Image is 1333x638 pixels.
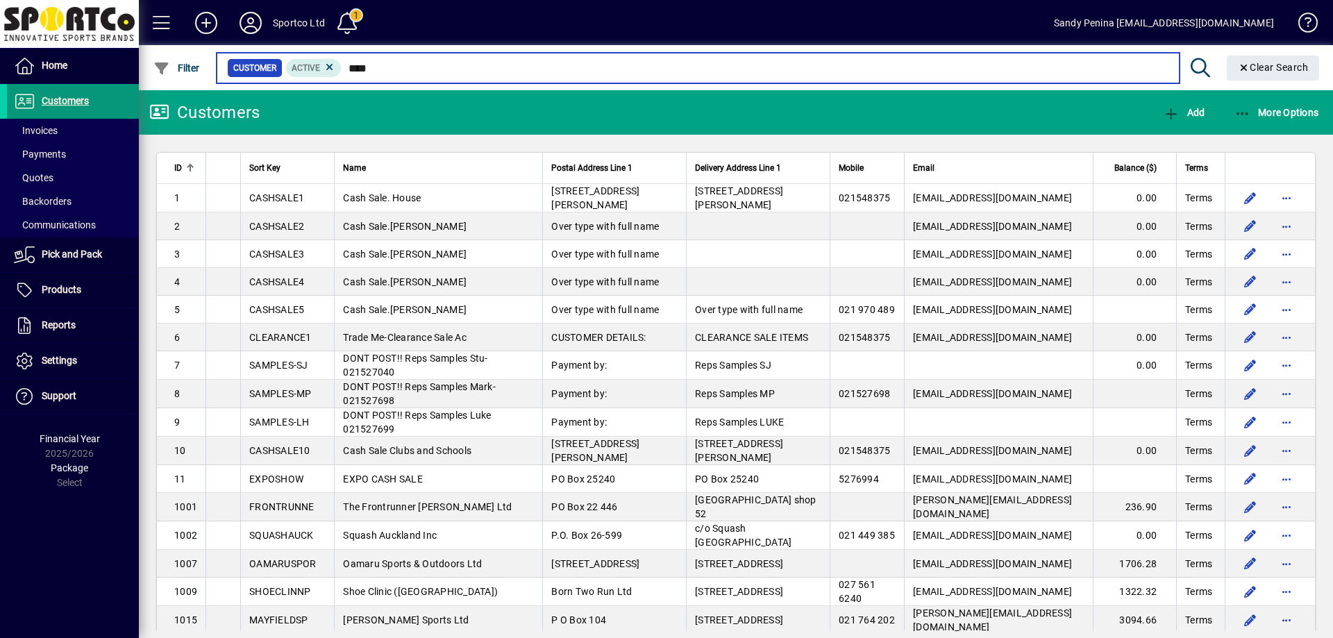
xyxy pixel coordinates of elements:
a: Products [7,273,139,308]
button: More options [1275,354,1298,376]
button: Edit [1239,524,1261,546]
td: 1322.32 [1093,578,1176,606]
div: Sandy Penina [EMAIL_ADDRESS][DOMAIN_NAME] [1054,12,1274,34]
span: Terms [1185,247,1212,261]
button: More options [1275,609,1298,631]
span: Oamaru Sports & Outdoors Ltd [343,558,482,569]
span: Cash Sale.[PERSON_NAME] [343,249,467,260]
a: Pick and Pack [7,237,139,272]
span: Over type with full name [551,221,659,232]
span: CLEARANCE SALE ITEMS [695,332,808,343]
span: SQUASHAUCK [249,530,314,541]
span: 1 [174,192,180,203]
span: [STREET_ADDRESS] [695,586,783,597]
span: Reps Samples LUKE [695,417,784,428]
span: DONT POST!! Reps Samples Luke 021527699 [343,410,491,435]
div: Sportco Ltd [273,12,325,34]
span: Over type with full name [551,304,659,315]
button: More options [1275,580,1298,603]
span: Trade Me-Clearance Sale Ac [343,332,467,343]
span: Cash Sale Clubs and Schools [343,445,471,456]
span: [EMAIL_ADDRESS][DOMAIN_NAME] [913,249,1072,260]
button: Edit [1239,215,1261,237]
span: Cash Sale. House [343,192,421,203]
span: Terms [1185,444,1212,457]
span: Communications [14,219,96,230]
td: 1706.28 [1093,550,1176,578]
div: Name [343,160,534,176]
span: Financial Year [40,433,100,444]
span: MAYFIELDSP [249,614,308,626]
span: Terms [1185,303,1212,317]
span: Payments [14,149,66,160]
span: [PERSON_NAME][EMAIL_ADDRESS][DOMAIN_NAME] [913,494,1072,519]
span: Payment by: [551,360,607,371]
span: [EMAIL_ADDRESS][DOMAIN_NAME] [913,276,1072,287]
button: Edit [1239,580,1261,603]
button: More options [1275,496,1298,518]
span: Terms [1185,585,1212,598]
span: Cash Sale.[PERSON_NAME] [343,221,467,232]
span: More Options [1234,107,1319,118]
span: CASHSALE1 [249,192,304,203]
span: Reps Samples SJ [695,360,771,371]
button: Edit [1239,439,1261,462]
span: DONT POST!! Reps Samples Mark-021527698 [343,381,496,406]
span: Customer [233,61,276,75]
span: Mobile [839,160,864,176]
span: Filter [153,62,200,74]
span: [EMAIL_ADDRESS][DOMAIN_NAME] [913,192,1072,203]
span: P.O. Box 26-599 [551,530,622,541]
span: Customers [42,95,89,106]
span: CASHSALE4 [249,276,304,287]
span: [STREET_ADDRESS][PERSON_NAME] [695,438,783,463]
button: More options [1275,468,1298,490]
button: Edit [1239,243,1261,265]
button: More options [1275,439,1298,462]
span: 4 [174,276,180,287]
span: SHOECLINNP [249,586,311,597]
span: Terms [1185,219,1212,233]
span: ID [174,160,182,176]
div: Email [913,160,1084,176]
a: Communications [7,213,139,237]
span: CLEARANCE1 [249,332,312,343]
a: Reports [7,308,139,343]
td: 0.00 [1093,268,1176,296]
span: [EMAIL_ADDRESS][DOMAIN_NAME] [913,530,1072,541]
button: Filter [150,56,203,81]
button: Clear [1227,56,1320,81]
span: CASHSALE10 [249,445,310,456]
span: Sort Key [249,160,280,176]
span: Reports [42,319,76,330]
td: 236.90 [1093,493,1176,521]
span: 021548375 [839,192,890,203]
a: Support [7,379,139,414]
span: CASHSALE5 [249,304,304,315]
span: 3 [174,249,180,260]
button: Edit [1239,553,1261,575]
span: [STREET_ADDRESS][PERSON_NAME] [695,185,783,210]
a: Knowledge Base [1288,3,1316,48]
span: 021548375 [839,445,890,456]
button: Edit [1239,411,1261,433]
span: 021548375 [839,332,890,343]
span: Over type with full name [551,249,659,260]
button: Edit [1239,354,1261,376]
span: Terms [1185,191,1212,205]
span: Terms [1185,500,1212,514]
span: 027 561 6240 [839,579,875,604]
button: More options [1275,524,1298,546]
a: Settings [7,344,139,378]
span: Add [1163,107,1205,118]
span: Invoices [14,125,58,136]
span: Email [913,160,934,176]
span: 021 970 489 [839,304,895,315]
span: Support [42,390,76,401]
button: Edit [1239,187,1261,209]
span: 1001 [174,501,197,512]
span: [EMAIL_ADDRESS][DOMAIN_NAME] [913,558,1072,569]
span: Cash Sale.[PERSON_NAME] [343,276,467,287]
td: 0.00 [1093,437,1176,465]
span: CUSTOMER DETAILS: [551,332,646,343]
